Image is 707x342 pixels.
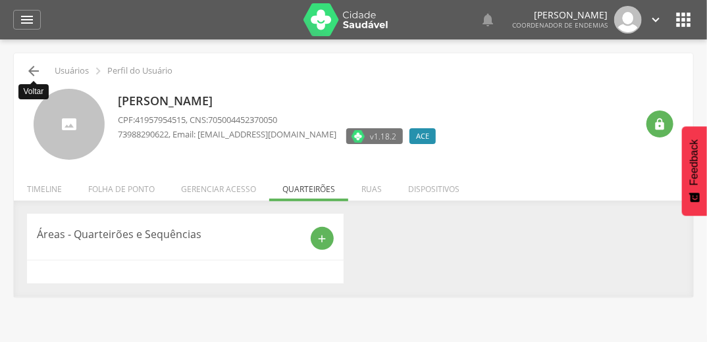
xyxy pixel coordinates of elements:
i:  [673,9,694,30]
p: [PERSON_NAME] [512,11,608,20]
i:  [91,64,105,78]
p: CPF: , CNS: [118,114,442,126]
a:  [648,6,663,34]
span: 73988290622 [118,128,169,140]
span: ACE [416,131,429,141]
li: Timeline [14,170,75,201]
span: 705004452370050 [208,114,277,126]
span: 41957954515 [135,114,186,126]
div: Voltar [18,84,49,99]
li: Ruas [348,170,395,201]
span: v1.18.2 [370,130,396,143]
p: Áreas - Quarteirões e Sequências [37,227,301,242]
button: Feedback - Mostrar pesquisa [682,126,707,216]
a:  [13,10,41,30]
span: Coordenador de Endemias [512,20,608,30]
span: Feedback [689,139,700,185]
li: Dispositivos [395,170,473,201]
p: [PERSON_NAME] [118,93,442,110]
i:  [26,63,41,79]
i:  [19,12,35,28]
i:  [480,12,496,28]
a:  [480,6,496,34]
li: Gerenciar acesso [168,170,269,201]
i: add [317,233,328,245]
i:  [654,118,667,131]
i:  [648,12,663,27]
p: , Email: [EMAIL_ADDRESS][DOMAIN_NAME] [118,128,336,141]
p: Usuários [55,66,89,76]
li: Folha de ponto [75,170,168,201]
p: Perfil do Usuário [107,66,172,76]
